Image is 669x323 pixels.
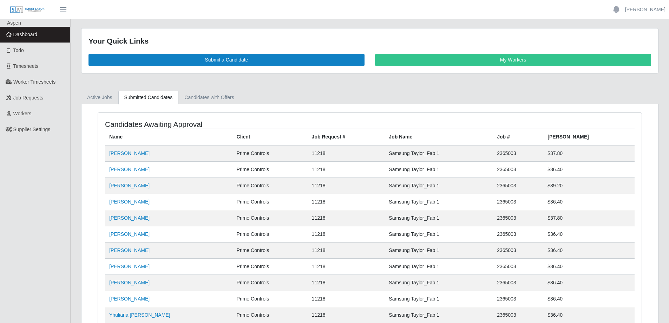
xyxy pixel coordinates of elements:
[109,296,150,302] a: [PERSON_NAME]
[385,274,493,291] td: Samsung Taylor_Fab 1
[13,127,51,132] span: Supplier Settings
[88,35,651,47] div: Your Quick Links
[543,194,635,210] td: $36.40
[109,183,150,188] a: [PERSON_NAME]
[385,145,493,162] td: Samsung Taylor_Fab 1
[308,291,385,307] td: 11218
[308,274,385,291] td: 11218
[232,177,308,194] td: Prime Controls
[493,129,543,145] th: Job #
[308,194,385,210] td: 11218
[13,95,44,101] span: Job Requests
[493,307,543,323] td: 2365003
[493,226,543,242] td: 2365003
[308,129,385,145] th: Job Request #
[13,47,24,53] span: Todo
[13,63,39,69] span: Timesheets
[109,199,150,205] a: [PERSON_NAME]
[543,242,635,258] td: $36.40
[232,242,308,258] td: Prime Controls
[308,177,385,194] td: 11218
[109,150,150,156] a: [PERSON_NAME]
[88,54,365,66] a: Submit a Candidate
[385,161,493,177] td: Samsung Taylor_Fab 1
[308,242,385,258] td: 11218
[385,307,493,323] td: Samsung Taylor_Fab 1
[232,291,308,307] td: Prime Controls
[385,226,493,242] td: Samsung Taylor_Fab 1
[308,145,385,162] td: 11218
[232,129,308,145] th: Client
[543,274,635,291] td: $36.40
[543,161,635,177] td: $36.40
[493,145,543,162] td: 2365003
[493,177,543,194] td: 2365003
[232,307,308,323] td: Prime Controls
[13,111,32,116] span: Workers
[385,258,493,274] td: Samsung Taylor_Fab 1
[109,264,150,269] a: [PERSON_NAME]
[493,194,543,210] td: 2365003
[308,307,385,323] td: 11218
[385,210,493,226] td: Samsung Taylor_Fab 1
[10,6,45,14] img: SLM Logo
[232,226,308,242] td: Prime Controls
[232,210,308,226] td: Prime Controls
[493,274,543,291] td: 2365003
[232,258,308,274] td: Prime Controls
[493,161,543,177] td: 2365003
[543,210,635,226] td: $37.80
[543,129,635,145] th: [PERSON_NAME]
[109,215,150,221] a: [PERSON_NAME]
[232,274,308,291] td: Prime Controls
[13,32,38,37] span: Dashboard
[493,291,543,307] td: 2365003
[109,167,150,172] a: [PERSON_NAME]
[493,258,543,274] td: 2365003
[308,258,385,274] td: 11218
[81,91,118,104] a: Active Jobs
[308,226,385,242] td: 11218
[232,145,308,162] td: Prime Controls
[543,145,635,162] td: $37.80
[232,161,308,177] td: Prime Controls
[543,291,635,307] td: $36.40
[232,194,308,210] td: Prime Controls
[105,129,232,145] th: Name
[385,194,493,210] td: Samsung Taylor_Fab 1
[109,231,150,237] a: [PERSON_NAME]
[385,177,493,194] td: Samsung Taylor_Fab 1
[543,226,635,242] td: $36.40
[385,291,493,307] td: Samsung Taylor_Fab 1
[543,177,635,194] td: $39.20
[308,210,385,226] td: 11218
[385,242,493,258] td: Samsung Taylor_Fab 1
[493,210,543,226] td: 2365003
[118,91,179,104] a: Submitted Candidates
[308,161,385,177] td: 11218
[109,247,150,253] a: [PERSON_NAME]
[178,91,240,104] a: Candidates with Offers
[7,20,21,26] span: Aspen
[13,79,55,85] span: Worker Timesheets
[493,242,543,258] td: 2365003
[543,258,635,274] td: $36.40
[625,6,665,13] a: [PERSON_NAME]
[109,312,170,318] a: Yhuliana [PERSON_NAME]
[109,280,150,285] a: [PERSON_NAME]
[385,129,493,145] th: Job Name
[105,120,320,129] h4: Candidates Awaiting Approval
[375,54,651,66] a: My Workers
[543,307,635,323] td: $36.40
